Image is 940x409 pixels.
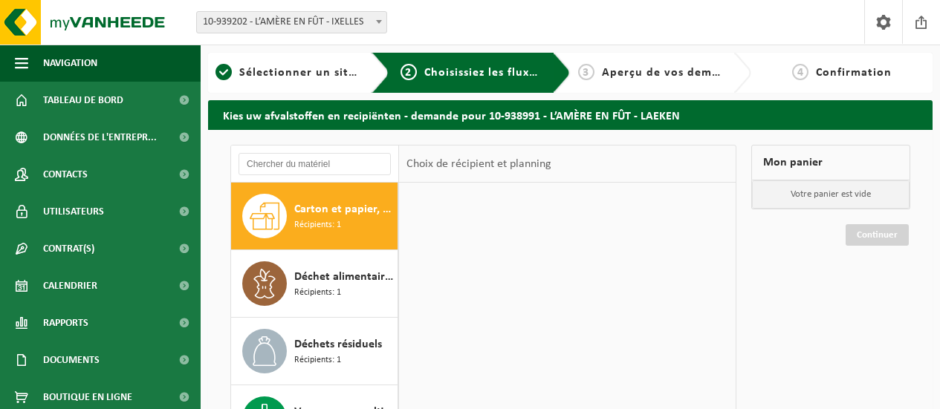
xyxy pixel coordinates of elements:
span: Carton et papier, non-conditionné (industriel) [294,200,394,218]
span: Déchet alimentaire, contenant des produits d'origine animale, emballage mélangé (sans verre), cat 3 [294,268,394,286]
span: Confirmation [816,67,892,79]
span: 3 [578,64,594,80]
span: Sélectionner un site ici [239,67,372,79]
button: Carton et papier, non-conditionné (industriel) Récipients: 1 [231,183,398,250]
span: Tableau de bord [43,82,123,119]
button: Déchets résiduels Récipients: 1 [231,318,398,385]
span: Récipients: 1 [294,286,341,300]
span: Documents [43,341,100,379]
p: Votre panier est vide [752,180,910,209]
span: Rapports [43,304,88,341]
span: Données de l'entrepr... [43,119,157,156]
span: Calendrier [43,267,97,304]
span: Navigation [43,45,97,82]
h2: Kies uw afvalstoffen en recipiënten - demande pour 10-938991 - L’AMÈRE EN FÛT - LAEKEN [208,100,933,129]
span: Aperçu de vos demandes [602,67,745,79]
span: 4 [792,64,808,80]
div: Choix de récipient et planning [399,145,559,183]
span: 2 [401,64,417,80]
span: Déchets résiduels [294,336,382,353]
span: 1 [215,64,232,80]
span: Récipients: 1 [294,353,341,367]
a: Continuer [846,224,909,246]
a: 1Sélectionner un site ici [215,64,360,82]
input: Chercher du matériel [239,153,391,175]
span: 10-939202 - L’AMÈRE EN FÛT - IXELLES [197,12,386,33]
span: Récipients: 1 [294,218,341,232]
span: Contacts [43,156,88,193]
div: Mon panier [751,145,910,180]
button: Déchet alimentaire, contenant des produits d'origine animale, emballage mélangé (sans verre), cat... [231,250,398,318]
span: Utilisateurs [43,193,104,230]
span: 10-939202 - L’AMÈRE EN FÛT - IXELLES [196,11,387,33]
span: Contrat(s) [43,230,94,267]
span: Choisissiez les flux de déchets et récipients [424,67,672,79]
